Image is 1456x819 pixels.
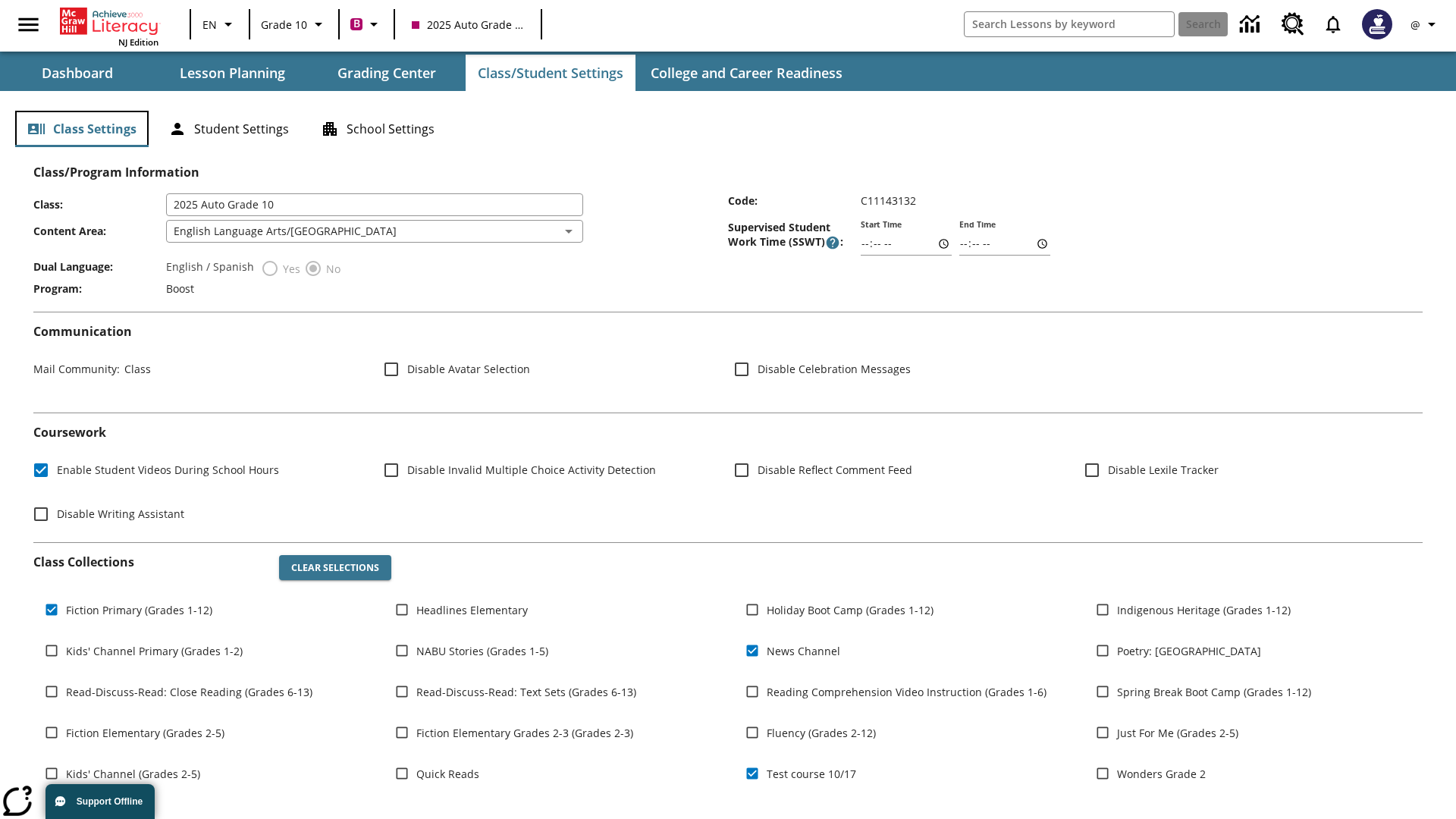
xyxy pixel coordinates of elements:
h2: Class Collections [33,555,267,570]
span: News Channel [767,643,840,659]
span: @ [1410,17,1420,33]
label: End Time [959,219,996,231]
span: Read-Discuss-Read: Text Sets (Grades 6-13) [416,684,636,700]
span: Spring Break Boot Camp (Grades 1-12) [1117,684,1311,700]
input: search field [965,12,1174,36]
span: NJ Edition [118,36,158,48]
a: Notifications [1313,5,1353,44]
span: Fiction Primary (Grades 1-12) [66,602,212,618]
input: Class [166,193,583,216]
span: C11143132 [861,193,916,208]
span: EN [202,17,217,33]
label: Start Time [861,219,902,231]
span: Indigenous Heritage (Grades 1-12) [1117,602,1291,618]
button: Class Settings [15,111,149,147]
span: Disable Celebration Messages [758,361,911,377]
h2: Course work [33,425,1423,440]
span: Boost [166,281,194,296]
span: Program : [33,281,166,296]
span: B [353,14,360,33]
span: Content Area : [33,224,166,238]
span: Supervised Student Work Time (SSWT) : [728,220,861,250]
span: Fiction Elementary Grades 2-3 (Grades 2-3) [416,725,633,741]
span: Dual Language : [33,259,166,274]
button: Dashboard [2,55,153,91]
button: Lesson Planning [156,55,308,91]
div: Class Collections [33,543,1423,808]
button: Boost Class color is violet red. Change class color [344,11,389,38]
button: Support Offline [45,784,155,819]
div: Class/Program Information [33,180,1423,300]
span: Disable Invalid Multiple Choice Activity Detection [407,462,656,478]
span: Fiction Elementary (Grades 2-5) [66,725,224,741]
span: Mail Community : [33,362,120,376]
span: Class : [33,197,166,212]
span: Support Offline [77,796,143,807]
span: Class [120,362,151,376]
button: College and Career Readiness [639,55,855,91]
span: Code : [728,193,861,208]
label: English / Spanish [166,259,254,278]
a: Data Center [1231,4,1272,45]
span: Kids' Channel (Grades 2-5) [66,766,200,782]
button: Student Settings [156,111,301,147]
span: Fluency (Grades 2-12) [767,725,876,741]
span: Kids' Channel Primary (Grades 1-2) [66,643,243,659]
span: Reading Comprehension Video Instruction (Grades 1-6) [767,684,1046,700]
button: Open side menu [6,2,51,47]
span: Disable Reflect Comment Feed [758,462,912,478]
span: Enable Student Videos During School Hours [57,462,279,478]
span: NABU Stories (Grades 1-5) [416,643,548,659]
div: Home [60,5,158,48]
div: Coursework [33,425,1423,529]
img: Avatar [1362,9,1392,39]
button: Clear Selections [279,555,391,581]
button: Language: EN, Select a language [196,11,244,38]
button: Grade: Grade 10, Select a grade [255,11,334,38]
span: Disable Lexile Tracker [1108,462,1219,478]
span: Just For Me (Grades 2-5) [1117,725,1238,741]
a: Resource Center, Will open in new tab [1272,4,1313,45]
span: Wonders Grade 2 [1117,766,1206,782]
h2: Communication [33,325,1423,339]
span: Read-Discuss-Read: Close Reading (Grades 6-13) [66,684,312,700]
button: Grading Center [311,55,463,91]
h2: Class/Program Information [33,165,1423,180]
button: Supervised Student Work Time is the timeframe when students can take LevelSet and when lessons ar... [825,235,840,250]
a: Home [60,6,158,36]
span: Quick Reads [416,766,479,782]
span: Test course 10/17 [767,766,856,782]
div: English Language Arts/[GEOGRAPHIC_DATA] [166,220,583,243]
div: Communication [33,325,1423,400]
span: No [322,261,340,277]
button: Select a new avatar [1353,5,1401,44]
span: Poetry: [GEOGRAPHIC_DATA] [1117,643,1261,659]
button: Profile/Settings [1401,11,1450,38]
span: Disable Writing Assistant [57,506,184,522]
span: 2025 Auto Grade 10 [412,17,524,33]
span: Holiday Boot Camp (Grades 1-12) [767,602,934,618]
button: School Settings [309,111,447,147]
div: Class/Student Settings [15,111,1441,147]
span: Disable Avatar Selection [407,361,530,377]
span: Yes [279,261,300,277]
span: Grade 10 [261,17,307,33]
button: Class/Student Settings [466,55,635,91]
span: Headlines Elementary [416,602,528,618]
